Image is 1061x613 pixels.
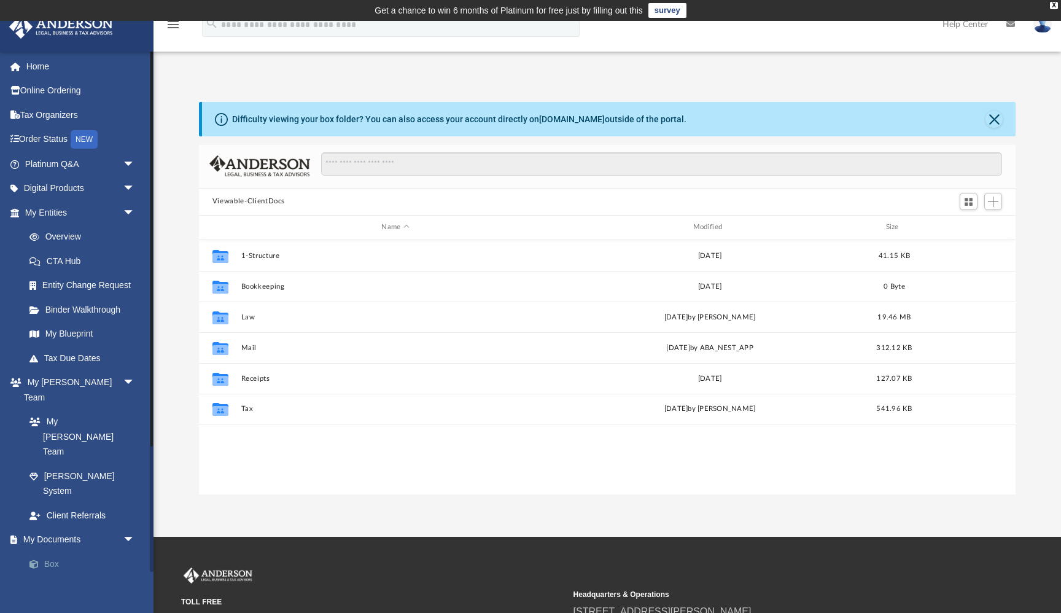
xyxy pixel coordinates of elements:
i: search [205,17,219,30]
button: Law [241,313,550,321]
div: Modified [555,222,865,233]
small: TOLL FREE [181,596,565,607]
div: Name [240,222,550,233]
a: Home [9,54,154,79]
a: Digital Productsarrow_drop_down [9,176,154,201]
a: Box [17,552,154,576]
div: Get a chance to win 6 months of Platinum for free just by filling out this [375,3,643,18]
div: grid [199,240,1016,495]
span: 312.12 KB [876,344,912,351]
a: My Entitiesarrow_drop_down [9,200,154,225]
div: id [924,222,1010,233]
a: survey [648,3,686,18]
a: Tax Organizers [9,103,154,127]
button: Bookkeeping [241,283,550,291]
button: Add [984,193,1003,210]
a: [DOMAIN_NAME] [539,114,605,124]
i: menu [166,17,181,32]
a: My [PERSON_NAME] Team [17,410,141,464]
button: Tax [241,405,550,413]
div: [DATE] by [PERSON_NAME] [555,311,864,322]
a: CTA Hub [17,249,154,273]
button: Switch to Grid View [960,193,978,210]
div: NEW [71,130,98,149]
span: arrow_drop_down [123,152,147,177]
a: Tax Due Dates [17,346,154,370]
div: [DATE] [555,250,864,261]
span: 0 Byte [884,283,905,289]
button: Mail [241,344,550,352]
span: arrow_drop_down [123,370,147,396]
span: 41.15 KB [879,252,910,259]
img: Anderson Advisors Platinum Portal [181,568,255,584]
span: [DATE] [664,405,688,412]
a: Platinum Q&Aarrow_drop_down [9,152,154,176]
input: Search files and folders [321,152,1003,176]
div: [DATE] [555,373,864,384]
div: Difficulty viewing your box folder? You can also access your account directly on outside of the p... [232,113,686,126]
div: id [204,222,235,233]
button: Receipts [241,375,550,383]
span: arrow_drop_down [123,200,147,225]
small: Headquarters & Operations [573,589,957,600]
a: Entity Change Request [17,273,154,298]
span: arrow_drop_down [123,528,147,553]
a: Overview [17,225,154,249]
div: [DATE] by ABA_NEST_APP [555,342,864,353]
button: Viewable-ClientDocs [212,196,285,207]
a: Binder Walkthrough [17,297,154,322]
span: 19.46 MB [877,313,911,320]
a: [PERSON_NAME] System [17,464,147,503]
span: arrow_drop_down [123,176,147,201]
div: [DATE] [555,281,864,292]
span: 127.07 KB [876,375,912,381]
a: Client Referrals [17,503,147,528]
div: by [PERSON_NAME] [555,404,864,415]
a: My Documentsarrow_drop_down [9,528,154,552]
div: close [1050,2,1058,9]
a: menu [166,23,181,32]
img: User Pic [1033,15,1052,33]
button: 1-Structure [241,252,550,260]
button: Close [985,111,1003,128]
a: Online Ordering [9,79,154,103]
span: 541.96 KB [876,405,912,412]
a: My [PERSON_NAME] Teamarrow_drop_down [9,370,147,410]
a: Order StatusNEW [9,127,154,152]
img: Anderson Advisors Platinum Portal [6,15,117,39]
a: My Blueprint [17,322,147,346]
div: Size [869,222,919,233]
